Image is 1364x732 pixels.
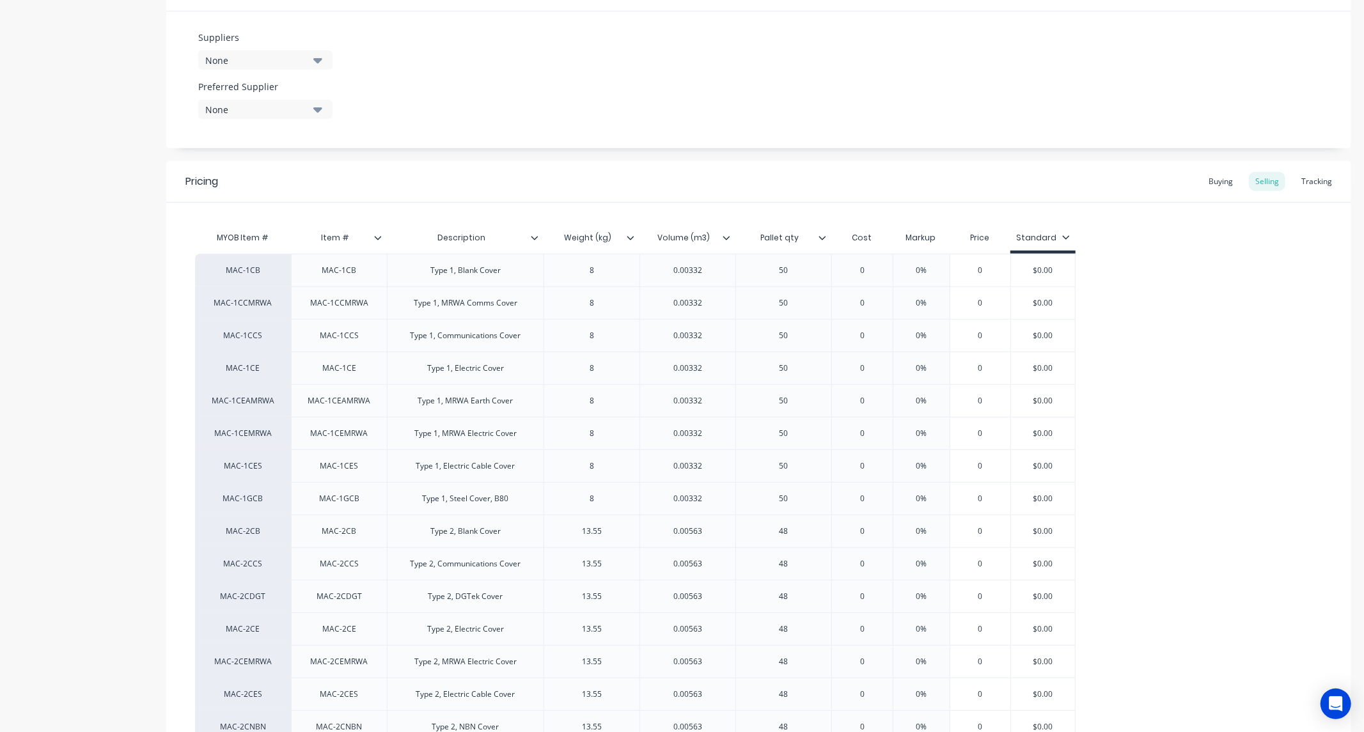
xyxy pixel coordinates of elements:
[830,320,894,352] div: 0
[948,515,1012,547] div: 0
[890,254,953,286] div: 0%
[195,645,1076,678] div: MAC-2CEMRWAMAC-2CEMRWAType 2, MRWA Electric Cover13.550.005634800%0$0.00
[948,254,1012,286] div: 0
[1202,172,1239,191] div: Buying
[656,653,720,670] div: 0.00563
[208,656,278,667] div: MAC-2CEMRWA
[198,31,333,44] label: Suppliers
[890,548,953,580] div: 0%
[948,320,1012,352] div: 0
[560,653,624,670] div: 13.55
[830,385,894,417] div: 0
[948,385,1012,417] div: 0
[408,393,524,409] div: Type 1, MRWA Earth Cover
[195,612,1076,645] div: MAC-2CEMAC-2CEType 2, Electric Cover13.550.005634800%0$0.00
[205,54,308,67] div: None
[544,225,639,251] div: Weight (kg)
[208,265,278,276] div: MAC-1CB
[298,393,381,409] div: MAC-1CEAMRWA
[752,588,816,605] div: 48
[830,417,894,449] div: 0
[198,80,333,93] label: Preferred Supplier
[195,678,1076,710] div: MAC-2CESMAC-2CESType 2, Electric Cable Cover13.550.005634800%0$0.00
[1295,172,1338,191] div: Tracking
[656,490,720,507] div: 0.00332
[752,360,816,377] div: 50
[560,295,624,311] div: 8
[830,287,894,319] div: 0
[830,678,894,710] div: 0
[1011,450,1075,482] div: $0.00
[400,556,531,572] div: Type 2, Communications Cover
[752,295,816,311] div: 50
[890,417,953,449] div: 0%
[418,588,513,605] div: Type 2, DGTek Cover
[387,222,536,254] div: Description
[948,678,1012,710] div: 0
[948,613,1012,645] div: 0
[1011,580,1075,612] div: $0.00
[656,360,720,377] div: 0.00332
[308,458,372,474] div: MAC-1CES
[656,393,720,409] div: 0.00332
[656,686,720,703] div: 0.00563
[890,352,953,384] div: 0%
[656,621,720,637] div: 0.00563
[195,319,1076,352] div: MAC-1CCSMAC-1CCSType 1, Communications Cover80.003325000%0$0.00
[735,225,831,251] div: Pallet qty
[308,556,372,572] div: MAC-2CCS
[752,262,816,279] div: 50
[1011,613,1075,645] div: $0.00
[560,458,624,474] div: 8
[417,621,514,637] div: Type 2, Electric Cover
[560,588,624,605] div: 13.55
[752,490,816,507] div: 50
[948,483,1012,515] div: 0
[560,360,624,377] div: 8
[1011,352,1075,384] div: $0.00
[656,327,720,344] div: 0.00332
[890,483,953,515] div: 0%
[830,254,894,286] div: 0
[195,417,1076,449] div: MAC-1CEMRWAMAC-1CEMRWAType 1, MRWA Electric Cover80.003325000%0$0.00
[948,580,1012,612] div: 0
[890,613,953,645] div: 0%
[308,490,372,507] div: MAC-1GCB
[208,623,278,635] div: MAC-2CE
[890,580,953,612] div: 0%
[656,295,720,311] div: 0.00332
[560,490,624,507] div: 8
[1011,287,1075,319] div: $0.00
[752,621,816,637] div: 48
[1011,320,1075,352] div: $0.00
[830,580,894,612] div: 0
[420,523,511,540] div: Type 2, Blank Cover
[830,646,894,678] div: 0
[404,425,527,442] div: Type 1, MRWA Electric Cover
[412,490,519,507] div: Type 1, Steel Cover, B80
[656,458,720,474] div: 0.00332
[948,548,1012,580] div: 0
[420,262,511,279] div: Type 1, Blank Cover
[830,548,894,580] div: 0
[752,458,816,474] div: 50
[198,51,333,70] button: None
[1017,232,1070,244] div: Standard
[656,588,720,605] div: 0.00563
[830,515,894,547] div: 0
[752,653,816,670] div: 48
[1011,385,1075,417] div: $0.00
[208,493,278,504] div: MAC-1GCB
[948,287,1012,319] div: 0
[417,360,514,377] div: Type 1, Electric Cover
[308,360,372,377] div: MAC-1CE
[752,523,816,540] div: 48
[308,327,372,344] div: MAC-1CCS
[208,297,278,309] div: MAC-1CCMRWA
[830,613,894,645] div: 0
[1249,172,1285,191] div: Selling
[544,222,632,254] div: Weight (kg)
[205,103,308,116] div: None
[1011,646,1075,678] div: $0.00
[387,225,544,251] div: Description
